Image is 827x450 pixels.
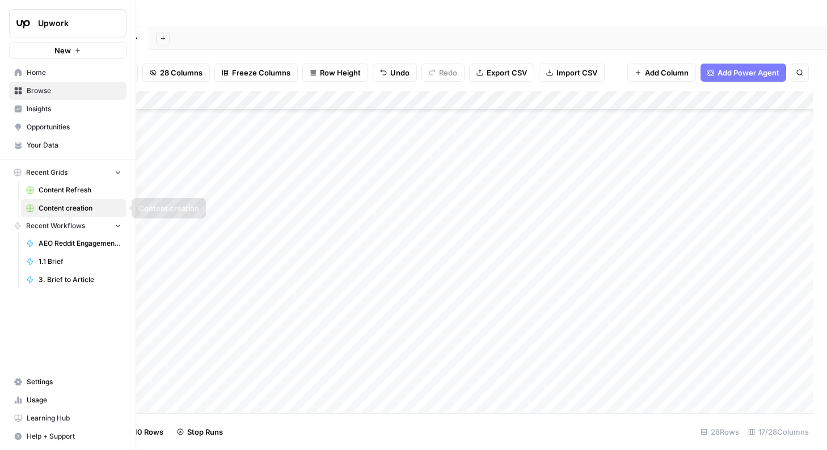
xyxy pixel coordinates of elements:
span: Upwork [38,18,107,29]
button: Recent Workflows [9,217,126,234]
span: Settings [27,377,121,387]
span: Redo [439,67,457,78]
a: Settings [9,373,126,391]
a: Home [9,64,126,82]
span: Add Column [645,67,689,78]
span: Add Power Agent [718,67,779,78]
button: Add Power Agent [701,64,786,82]
span: Import CSV [556,67,597,78]
span: Browse [27,86,121,96]
button: Redo [421,64,465,82]
span: Recent Grids [26,167,67,178]
button: Row Height [302,64,368,82]
button: Undo [373,64,417,82]
span: Add 10 Rows [118,426,163,438]
a: Learning Hub [9,409,126,427]
button: Stop Runs [170,423,230,441]
span: 1.1 Brief [39,256,121,267]
button: Export CSV [469,64,534,82]
a: Browse [9,82,126,100]
span: Insights [27,104,121,114]
span: Export CSV [487,67,527,78]
span: Stop Runs [187,426,223,438]
button: 28 Columns [142,64,210,82]
span: Home [27,68,121,78]
div: Content creation [138,203,199,214]
span: Usage [27,395,121,405]
a: Content creation [21,199,126,217]
button: Workspace: Upwork [9,9,126,37]
button: Freeze Columns [214,64,298,82]
span: Help + Support [27,431,121,441]
button: Import CSV [539,64,605,82]
span: 3. Brief to Article [39,275,121,285]
span: Opportunities [27,122,121,132]
span: Undo [390,67,410,78]
a: 3. Brief to Article [21,271,126,289]
span: Recent Workflows [26,221,85,231]
span: Content Refresh [39,185,121,195]
a: Your Data [9,136,126,154]
a: Opportunities [9,118,126,136]
a: AEO Reddit Engagement - Fork [21,234,126,253]
button: Recent Grids [9,164,126,181]
a: Insights [9,100,126,118]
a: 1.1 Brief [21,253,126,271]
a: Usage [9,391,126,409]
a: Content Refresh [21,181,126,199]
span: Freeze Columns [232,67,290,78]
span: 28 Columns [160,67,202,78]
button: Help + Support [9,427,126,445]
span: Learning Hub [27,413,121,423]
button: Add Column [627,64,696,82]
span: Your Data [27,140,121,150]
img: Upwork Logo [13,13,33,33]
button: New [9,42,126,59]
span: Row Height [320,67,361,78]
span: Content creation [39,203,121,213]
div: 28 Rows [696,423,744,441]
span: New [54,45,71,56]
div: 17/28 Columns [744,423,813,441]
span: AEO Reddit Engagement - Fork [39,238,121,249]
